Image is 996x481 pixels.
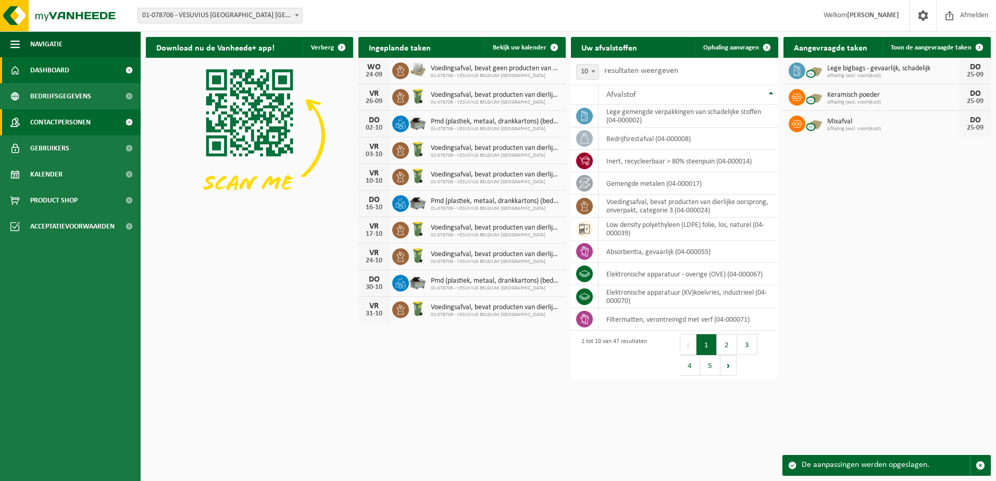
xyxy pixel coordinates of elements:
span: 01-078706 - VESUVIUS BELGIUM [GEOGRAPHIC_DATA] [431,73,561,79]
span: Keramisch poeder [827,91,960,99]
div: VR [364,302,384,310]
span: 01-078706 - VESUVIUS BELGIUM [GEOGRAPHIC_DATA] [431,179,561,185]
div: 10-10 [364,178,384,185]
div: DO [965,63,986,71]
a: Toon de aangevraagde taken [882,37,990,58]
div: 24-10 [364,257,384,264]
span: 01-078706 - VESUVIUS BELGIUM [GEOGRAPHIC_DATA] [431,153,561,159]
span: Kalender [30,161,63,187]
img: LP-PA-00000-WDN-11 [409,61,427,79]
div: WO [364,63,384,71]
button: Verberg [303,37,352,58]
img: WB-0140-HPE-GN-50 [409,300,427,318]
span: Navigatie [30,31,63,57]
span: Afhaling (excl. voorrijkost) [827,99,960,106]
div: VR [364,90,384,98]
button: Previous [680,334,696,355]
img: WB-0140-HPE-GN-50 [409,247,427,264]
div: 26-09 [364,98,384,105]
td: gemengde metalen (04-000017) [599,172,778,195]
td: absorbentia, gevaarlijk (04-000055) [599,240,778,263]
h2: Aangevraagde taken [783,37,878,57]
td: filtermatten, verontreinigd met verf (04-000071) [599,308,778,331]
div: VR [364,143,384,151]
a: Bekijk uw kalender [484,37,565,58]
img: PB-CU [805,114,823,132]
div: 25-09 [965,71,986,79]
span: Pmd (plastiek, metaal, drankkartons) (bedrijven) [431,197,561,206]
div: 17-10 [364,231,384,238]
div: VR [364,249,384,257]
span: 01-078706 - VESUVIUS BELGIUM [GEOGRAPHIC_DATA] [431,126,561,132]
td: bedrijfsrestafval (04-000008) [599,128,778,150]
div: DO [364,275,384,284]
div: VR [364,222,384,231]
span: Pmd (plastiek, metaal, drankkartons) (bedrijven) [431,118,561,126]
div: 25-09 [965,124,986,132]
td: voedingsafval, bevat producten van dierlijke oorsprong, onverpakt, categorie 3 (04-000024) [599,195,778,218]
div: DO [364,196,384,204]
div: 02-10 [364,124,384,132]
span: Voedingsafval, bevat producten van dierlijke oorsprong, onverpakt, categorie 3 [431,91,561,99]
button: 1 [696,334,717,355]
button: 4 [680,355,700,376]
span: Lege bigbags - gevaarlijk, schadelijk [827,65,960,73]
span: Toon de aangevraagde taken [891,44,972,51]
img: WB-5000-GAL-GY-01 [409,194,427,211]
label: resultaten weergeven [604,67,678,75]
span: Voedingsafval, bevat producten van dierlijke oorsprong, onverpakt, categorie 3 [431,144,561,153]
a: Ophaling aanvragen [695,37,777,58]
span: 10 [576,64,599,80]
td: elektronische apparatuur - overige (OVE) (04-000067) [599,263,778,285]
span: Afvalstof [606,91,636,99]
span: 01-078706 - VESUVIUS BELGIUM [GEOGRAPHIC_DATA] [431,312,561,318]
span: 01-078706 - VESUVIUS BELGIUM [GEOGRAPHIC_DATA] [431,206,561,212]
span: Bekijk uw kalender [493,44,546,51]
div: 24-09 [364,71,384,79]
span: Mixafval [827,118,960,126]
button: Next [720,355,737,376]
button: 2 [717,334,737,355]
img: PB-CU [805,61,823,79]
span: Afhaling (excl. voorrijkost) [827,126,960,132]
img: Download de VHEPlus App [146,58,353,213]
td: elektronische apparatuur (KV)koelvries, industrieel (04-000070) [599,285,778,308]
div: DO [965,90,986,98]
span: Contactpersonen [30,109,91,135]
span: Voedingsafval, bevat producten van dierlijke oorsprong, onverpakt, categorie 3 [431,171,561,179]
img: WB-5000-GAL-GY-01 [409,114,427,132]
span: 01-078706 - VESUVIUS BELGIUM [GEOGRAPHIC_DATA] [431,232,561,238]
span: Gebruikers [30,135,69,161]
div: 25-09 [965,98,986,105]
img: WB-0140-HPE-GN-50 [409,141,427,158]
button: 5 [700,355,720,376]
span: Voedingsafval, bevat geen producten van dierlijke oorsprong, gemengde verpakking... [431,65,561,73]
div: DO [364,116,384,124]
span: Voedingsafval, bevat producten van dierlijke oorsprong, onverpakt, categorie 3 [431,224,561,232]
span: Product Shop [30,187,78,213]
span: Voedingsafval, bevat producten van dierlijke oorsprong, onverpakt, categorie 3 [431,250,561,259]
span: 01-078706 - VESUVIUS BELGIUM NV - OOSTENDE [138,8,303,23]
span: Pmd (plastiek, metaal, drankkartons) (bedrijven) [431,277,561,285]
div: 31-10 [364,310,384,318]
strong: [PERSON_NAME] [847,11,899,19]
td: lege gemengde verpakkingen van schadelijke stoffen (04-000002) [599,105,778,128]
img: WB-0140-HPE-GN-50 [409,220,427,238]
td: low density polyethyleen (LDPE) folie, los, naturel (04-000039) [599,218,778,240]
div: DO [965,116,986,124]
span: 01-078706 - VESUVIUS BELGIUM [GEOGRAPHIC_DATA] [431,259,561,265]
span: Acceptatievoorwaarden [30,213,115,239]
div: 03-10 [364,151,384,158]
div: 1 tot 10 van 47 resultaten [576,333,647,377]
span: Ophaling aanvragen [703,44,759,51]
div: 16-10 [364,204,384,211]
span: Dashboard [30,57,69,83]
span: 01-078706 - VESUVIUS BELGIUM NV - OOSTENDE [138,8,302,23]
h2: Download nu de Vanheede+ app! [146,37,285,57]
button: 3 [737,334,757,355]
img: WB-5000-GAL-GY-01 [409,273,427,291]
img: WB-0140-HPE-GN-50 [409,87,427,105]
span: 01-078706 - VESUVIUS BELGIUM [GEOGRAPHIC_DATA] [431,285,561,292]
td: inert, recycleerbaar > 80% steenpuin (04-000014) [599,150,778,172]
h2: Ingeplande taken [358,37,441,57]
